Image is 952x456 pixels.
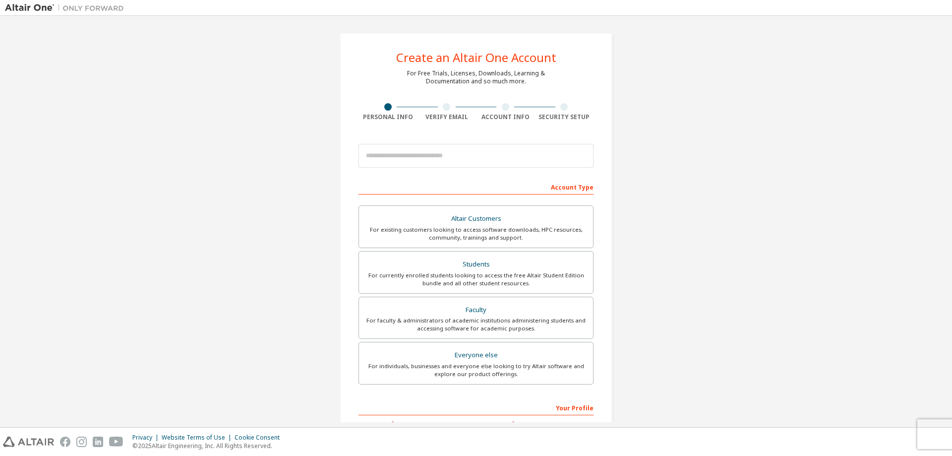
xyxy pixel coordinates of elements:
label: Last Name [479,420,594,428]
label: First Name [358,420,473,428]
p: © 2025 Altair Engineering, Inc. All Rights Reserved. [132,442,286,450]
div: For faculty & administrators of academic institutions administering students and accessing softwa... [365,317,587,332]
div: For Free Trials, Licenses, Downloads, Learning & Documentation and so much more. [407,69,545,85]
div: Privacy [132,434,162,442]
img: youtube.svg [109,437,123,447]
div: Create an Altair One Account [396,52,556,64]
div: Students [365,258,587,271]
div: Faculty [365,303,587,317]
div: Altair Customers [365,212,587,226]
img: Altair One [5,3,129,13]
img: facebook.svg [60,437,70,447]
div: Cookie Consent [235,434,286,442]
div: Verify Email [417,113,476,121]
div: Personal Info [358,113,417,121]
div: Security Setup [535,113,594,121]
div: For individuals, businesses and everyone else looking to try Altair software and explore our prod... [365,362,587,378]
div: For currently enrolled students looking to access the free Altair Student Edition bundle and all ... [365,271,587,287]
div: Everyone else [365,348,587,362]
div: Account Type [358,179,594,195]
div: For existing customers looking to access software downloads, HPC resources, community, trainings ... [365,226,587,242]
div: Your Profile [358,399,594,415]
img: instagram.svg [76,437,87,447]
img: altair_logo.svg [3,437,54,447]
div: Account Info [476,113,535,121]
img: linkedin.svg [93,437,103,447]
div: Website Terms of Use [162,434,235,442]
